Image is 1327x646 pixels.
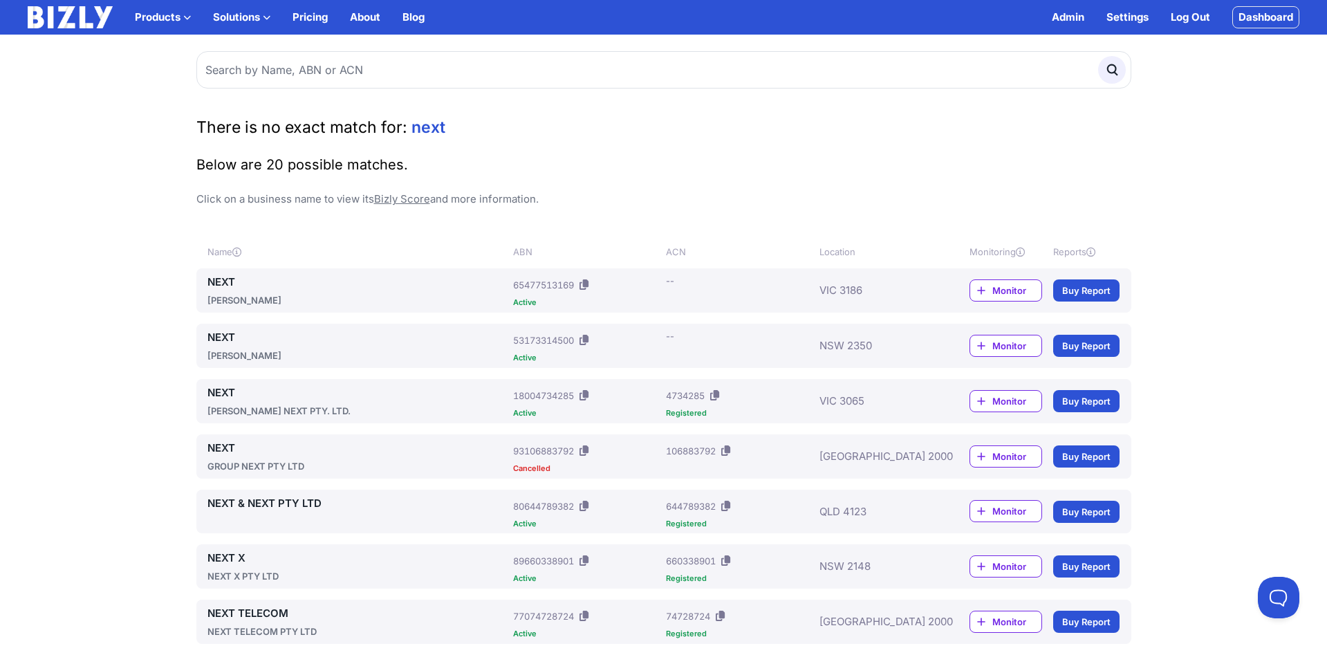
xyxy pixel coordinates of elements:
div: 65477513169 [513,278,574,292]
div: -- [666,329,674,343]
span: There is no exact match for: [196,118,407,137]
div: Active [513,409,660,417]
div: [PERSON_NAME] NEXT PTY. LTD. [207,404,508,418]
div: NEXT TELECOM PTY LTD [207,625,508,638]
span: Monitor [992,450,1041,463]
div: Active [513,520,660,528]
span: Monitor [992,560,1041,573]
span: Monitor [992,394,1041,408]
div: 89660338901 [513,554,574,568]
a: NEXT TELECOM [207,605,508,622]
a: Buy Report [1053,445,1120,468]
a: NEXT & NEXT PTY LTD [207,495,508,512]
div: Active [513,299,660,306]
div: 93106883792 [513,444,574,458]
div: 74728724 [666,609,710,623]
div: -- [666,274,674,288]
a: Log Out [1171,9,1210,26]
div: Cancelled [513,465,660,472]
div: 80644789382 [513,499,574,513]
a: About [350,9,380,26]
a: Buy Report [1053,611,1120,633]
a: Monitor [969,611,1042,633]
input: Search by Name, ABN or ACN [196,51,1131,89]
a: Monitor [969,335,1042,357]
iframe: Toggle Customer Support [1258,577,1299,618]
a: Monitor [969,279,1042,302]
div: [GEOGRAPHIC_DATA] 2000 [819,440,929,473]
div: NSW 2350 [819,329,929,362]
a: Buy Report [1053,501,1120,523]
span: Monitor [992,504,1041,518]
span: Monitor [992,615,1041,629]
span: next [411,118,445,137]
a: Admin [1052,9,1084,26]
div: Reports [1053,245,1120,259]
span: Monitor [992,284,1041,297]
div: 4734285 [666,389,705,403]
div: [GEOGRAPHIC_DATA] 2000 [819,605,929,638]
div: 53173314500 [513,333,574,347]
button: Solutions [213,9,270,26]
div: Registered [666,520,813,528]
div: ACN [666,245,813,259]
a: Dashboard [1232,6,1299,28]
div: NSW 2148 [819,550,929,583]
div: Active [513,630,660,638]
div: 77074728724 [513,609,574,623]
div: Location [819,245,929,259]
a: NEXT X [207,550,508,566]
a: NEXT [207,440,508,456]
a: Monitor [969,445,1042,468]
div: VIC 3186 [819,274,929,307]
a: Monitor [969,390,1042,412]
div: [PERSON_NAME] [207,293,508,307]
a: Bizly Score [374,192,430,205]
span: Monitor [992,339,1041,353]
a: Settings [1106,9,1149,26]
a: Buy Report [1053,335,1120,357]
a: NEXT [207,329,508,346]
a: Buy Report [1053,390,1120,412]
a: Buy Report [1053,279,1120,302]
div: 18004734285 [513,389,574,403]
div: Name [207,245,508,259]
div: [PERSON_NAME] [207,349,508,362]
span: Below are 20 possible matches. [196,156,408,173]
a: Blog [402,9,425,26]
div: Registered [666,575,813,582]
button: Products [135,9,191,26]
a: Buy Report [1053,555,1120,578]
a: NEXT [207,385,508,401]
div: VIC 3065 [819,385,929,418]
a: Monitor [969,500,1042,522]
a: Pricing [293,9,328,26]
div: QLD 4123 [819,495,929,528]
div: Registered [666,630,813,638]
div: Active [513,575,660,582]
div: Registered [666,409,813,417]
a: NEXT [207,274,508,290]
div: Monitoring [969,245,1042,259]
p: Click on a business name to view its and more information. [196,191,1131,207]
a: Monitor [969,555,1042,578]
div: 106883792 [666,444,716,458]
div: 644789382 [666,499,716,513]
div: Active [513,354,660,362]
div: GROUP NEXT PTY LTD [207,459,508,473]
div: NEXT X PTY LTD [207,569,508,583]
div: 660338901 [666,554,716,568]
div: ABN [513,245,660,259]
